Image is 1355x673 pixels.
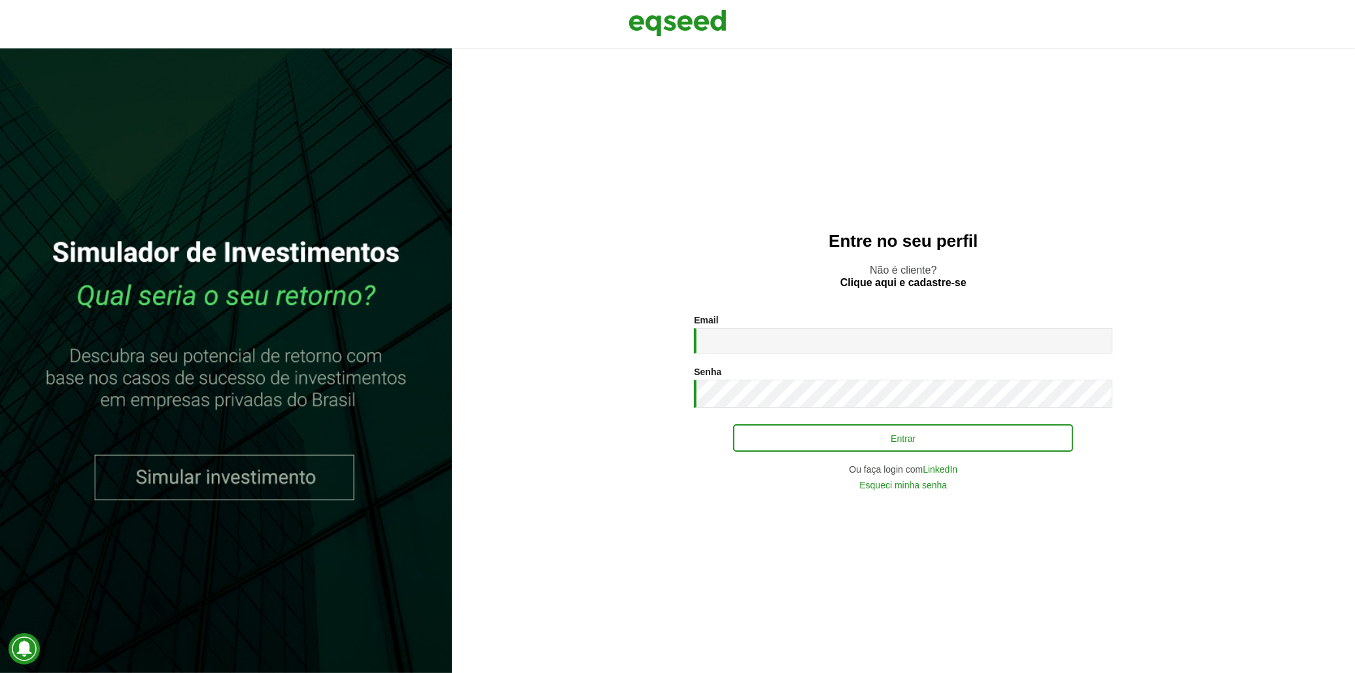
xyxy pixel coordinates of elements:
button: Entrar [733,424,1073,452]
div: Ou faça login com [694,465,1112,474]
label: Senha [694,367,721,376]
a: LinkedIn [923,465,957,474]
a: Clique aqui e cadastre-se [840,278,967,288]
img: EqSeed Logo [628,7,727,39]
a: Esqueci minha senha [859,481,947,490]
label: Email [694,316,718,325]
h2: Entre no seu perfil [478,232,1329,251]
p: Não é cliente? [478,264,1329,289]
